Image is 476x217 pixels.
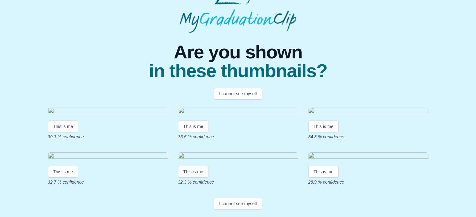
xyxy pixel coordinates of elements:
[308,134,428,140] p: 34.3 % confidence
[214,88,262,100] button: I cannot see myself
[149,43,327,62] span: Are you shown
[178,134,298,140] p: 35.5 % confidence
[48,134,168,140] p: 39.3 % confidence
[178,107,298,116] img: 3275ae1601c9aef660ddb716c1212ae59678dc99.gif
[308,166,339,178] button: This is me
[308,107,428,116] img: 0de8720cd381754dee221884e8d718a34f4869bd.gif
[178,152,298,161] img: 993a234ab118b2e895d6fd6a5d2cb963c729cd72.gif
[178,166,209,178] button: This is me
[308,179,428,185] p: 28.9 % confidence
[48,121,79,132] button: This is me
[48,166,79,178] button: This is me
[48,179,168,185] p: 32.7 % confidence
[48,107,168,116] img: 6b70acf34f9bc1da66576096b2227c647fcfdad1.gif
[178,179,298,185] p: 32.3 % confidence
[48,152,168,161] img: 80a42cbdcf8914a7ec16590123ba0c6c0e12fa84.gif
[308,152,428,161] img: ffe9506a1e60fa388c66f624b10ed3dfca7889b5.gif
[214,198,262,210] button: I cannot see myself
[308,121,339,132] button: This is me
[178,121,209,132] button: This is me
[149,62,327,80] span: in these thumbnails?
